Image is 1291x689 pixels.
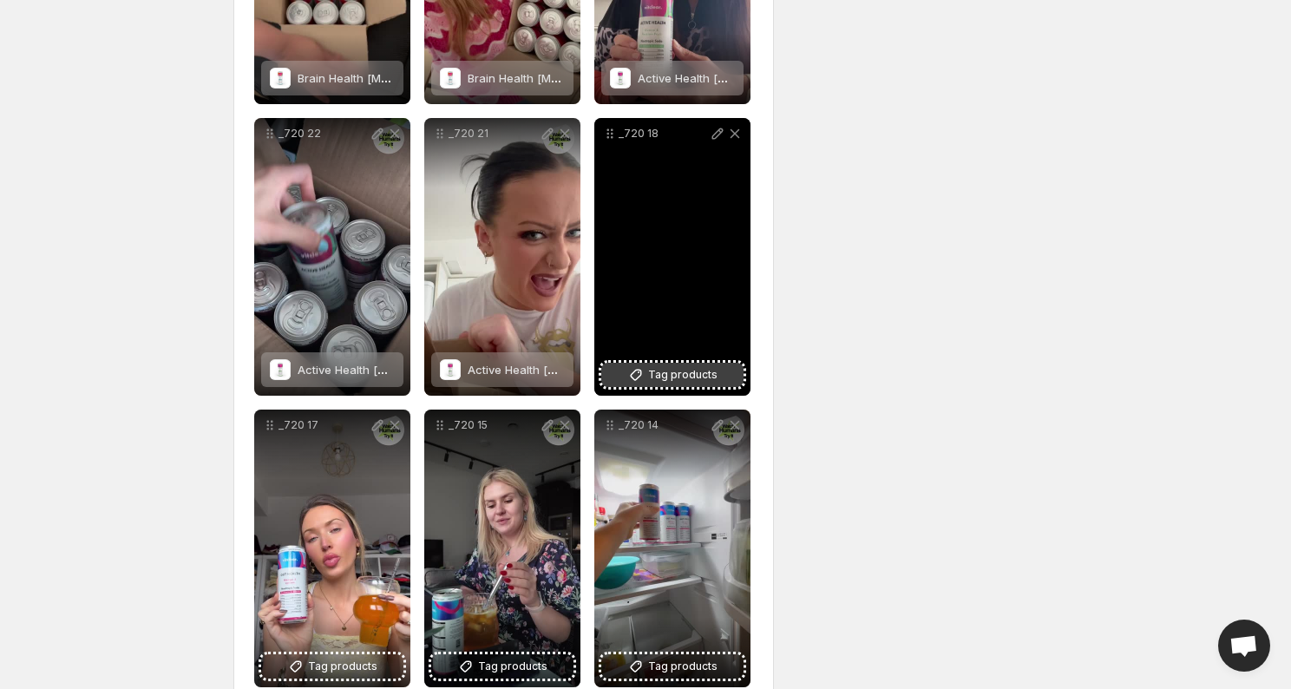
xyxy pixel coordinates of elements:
span: Active Health [MEDICAL_DATA] Soda - Guava & Passionfruit (12 x 330ml) [298,363,691,377]
p: _720 14 [619,418,709,432]
span: Tag products [648,366,718,384]
div: _720 22Active Health Nootropic Soda - Guava & Passionfruit (12 x 330ml)Active Health [MEDICAL_DAT... [254,118,410,396]
div: _720 17Tag products [254,410,410,687]
button: Tag products [601,654,744,679]
a: Open chat [1218,620,1270,672]
p: _720 21 [449,127,539,141]
span: Brain Health [MEDICAL_DATA] Soda - Tropical Peach (12 x 330ml) [468,71,823,85]
span: Tag products [648,658,718,675]
div: _720 14Tag products [594,410,750,687]
span: Brain Health [MEDICAL_DATA] Soda - Tropical Peach (12 x 330ml) [298,71,653,85]
div: _720 21Active Health Nootropic Soda - Guava & Passionfruit (12 x 330ml)Active Health [MEDICAL_DAT... [424,118,580,396]
button: Tag products [601,363,744,387]
span: Active Health [MEDICAL_DATA] Soda - Guava & Passionfruit (12 x 330ml) [638,71,1032,85]
p: _720 17 [279,418,369,432]
p: _720 15 [449,418,539,432]
p: _720 18 [619,127,709,141]
button: Tag products [261,654,403,679]
button: Tag products [431,654,573,679]
span: Active Health [MEDICAL_DATA] Soda - Guava & Passionfruit (12 x 330ml) [468,363,862,377]
div: _720 15Tag products [424,410,580,687]
p: _720 22 [279,127,369,141]
span: Tag products [308,658,377,675]
span: Tag products [478,658,547,675]
div: _720 18Tag products [594,118,750,396]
